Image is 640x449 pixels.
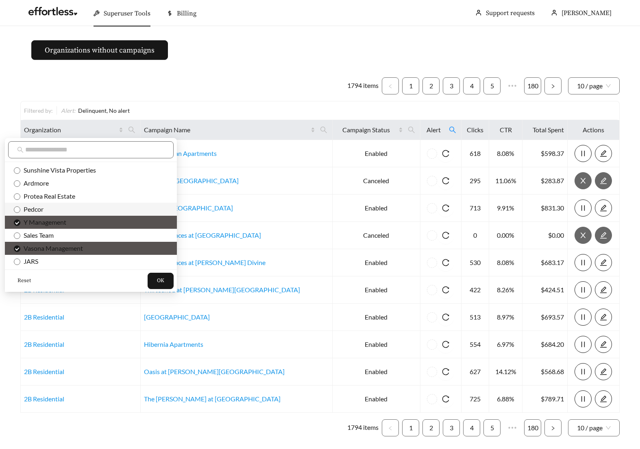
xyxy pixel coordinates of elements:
[522,304,568,331] td: $693.57
[157,277,164,285] span: OK
[144,258,266,266] a: The Residences at [PERSON_NAME] Divine
[575,199,592,217] button: pause
[437,172,454,189] button: reload
[437,363,454,380] button: reload
[437,199,454,217] button: reload
[489,249,522,276] td: 8.08%
[20,231,54,239] span: Sales Team
[347,419,379,436] li: 1794 items
[333,140,420,167] td: Enabled
[320,126,327,134] span: search
[522,195,568,222] td: $831.30
[504,77,521,94] span: •••
[461,140,489,167] td: 618
[577,420,611,436] span: 10 / page
[464,78,480,94] a: 4
[382,77,399,94] button: left
[522,276,568,304] td: $424.51
[524,77,541,94] li: 180
[483,419,501,436] li: 5
[461,249,489,276] td: 530
[461,358,489,385] td: 627
[423,78,439,94] a: 2
[24,395,64,403] a: 2B Residential
[568,120,620,140] th: Actions
[333,304,420,331] td: Enabled
[144,125,309,135] span: Campaign Name
[405,123,418,136] span: search
[144,340,203,348] a: Hibernia Apartments
[333,167,420,195] td: Canceled
[577,78,611,94] span: 10 / page
[595,258,612,266] a: edit
[20,192,75,200] span: Protea Real Estate
[437,395,454,403] span: reload
[461,331,489,358] td: 554
[544,77,562,94] button: right
[522,385,568,413] td: $789.71
[595,199,612,217] button: edit
[388,426,393,431] span: left
[575,363,592,380] button: pause
[125,123,139,136] span: search
[595,390,612,407] button: edit
[424,125,444,135] span: Alert
[17,147,24,153] span: search
[144,368,285,375] a: Oasis at [PERSON_NAME][GEOGRAPHIC_DATA]
[437,313,454,321] span: reload
[489,331,522,358] td: 6.97%
[464,420,480,436] a: 4
[522,222,568,249] td: $0.00
[575,395,591,403] span: pause
[595,309,612,326] button: edit
[437,368,454,375] span: reload
[437,281,454,298] button: reload
[595,313,612,321] a: edit
[504,419,521,436] span: •••
[524,419,541,436] li: 180
[489,222,522,249] td: 0.00%
[595,341,612,348] span: edit
[443,78,459,94] a: 3
[437,336,454,353] button: reload
[382,419,399,436] li: Previous Page
[544,77,562,94] li: Next Page
[575,259,591,266] span: pause
[575,313,591,321] span: pause
[483,77,501,94] li: 5
[575,336,592,353] button: pause
[522,331,568,358] td: $684.20
[437,145,454,162] button: reload
[522,358,568,385] td: $568.68
[484,420,500,436] a: 5
[575,368,591,375] span: pause
[333,222,420,249] td: Canceled
[437,341,454,348] span: reload
[128,126,135,134] span: search
[595,363,612,380] button: edit
[544,419,562,436] button: right
[575,204,591,212] span: pause
[486,9,535,17] a: Support requests
[595,231,612,239] a: edit
[504,419,521,436] li: Next 5 Pages
[595,172,612,189] button: edit
[24,313,64,321] a: 2B Residential
[522,249,568,276] td: $683.17
[525,78,541,94] a: 180
[333,195,420,222] td: Enabled
[489,167,522,195] td: 11.06%
[449,126,456,134] span: search
[562,9,612,17] span: [PERSON_NAME]
[437,390,454,407] button: reload
[595,259,612,266] span: edit
[437,150,454,157] span: reload
[443,420,459,436] a: 3
[551,426,555,431] span: right
[144,149,217,157] a: The Georgian Apartments
[446,123,459,136] span: search
[595,227,612,244] button: edit
[20,205,44,213] span: Pedcor
[461,222,489,249] td: 0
